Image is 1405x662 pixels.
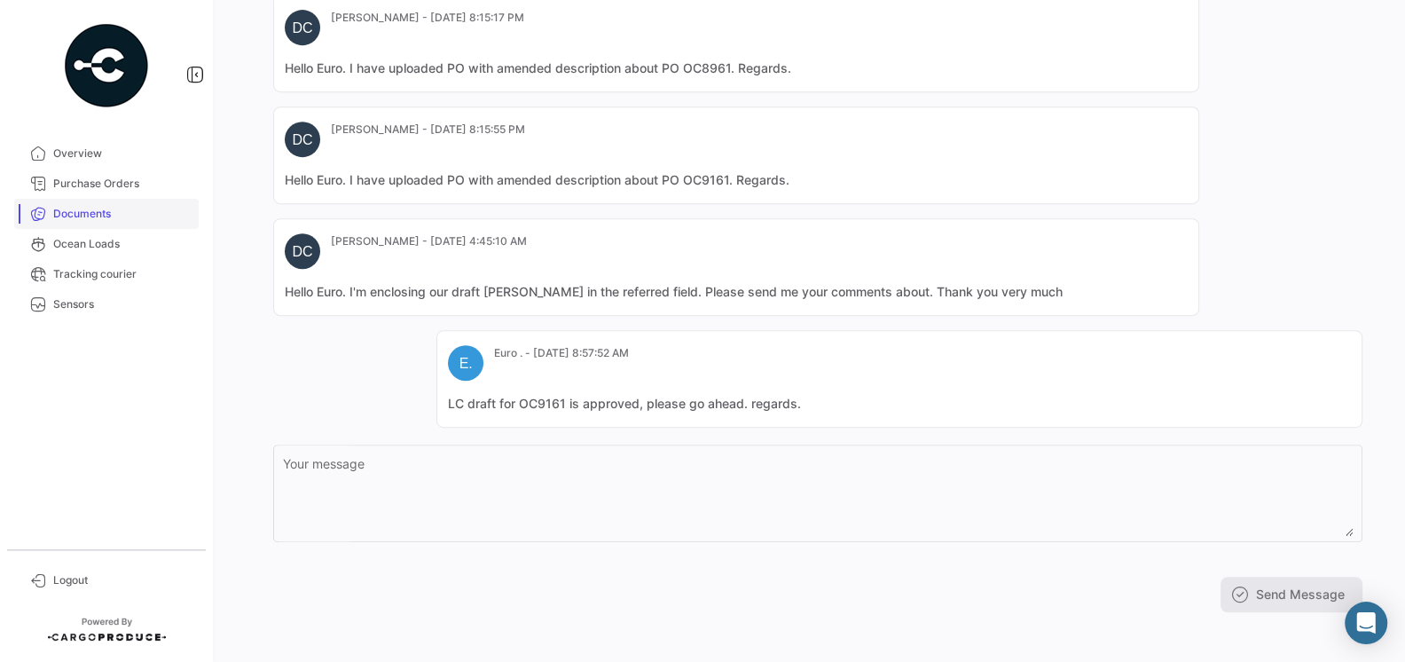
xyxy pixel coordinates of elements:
a: Purchase Orders [14,169,199,199]
span: Sensors [53,296,192,312]
a: Ocean Loads [14,229,199,259]
span: Ocean Loads [53,236,192,252]
a: Documents [14,199,199,229]
div: DC [285,122,320,157]
mat-card-subtitle: [PERSON_NAME] - [DATE] 4:45:10 AM [331,233,527,249]
a: Tracking courier [14,259,199,289]
mat-card-subtitle: Euro . - [DATE] 8:57:52 AM [494,345,629,361]
mat-card-content: Hello Euro. I have uploaded PO with amended description about PO OC8961. Regards. [285,59,1188,77]
span: Logout [53,572,192,588]
a: Sensors [14,289,199,319]
span: Tracking courier [53,266,192,282]
span: Documents [53,206,192,222]
mat-card-content: Hello Euro. I have uploaded PO with amended description about PO OC9161. Regards. [285,171,1188,189]
span: Overview [53,146,192,162]
span: Purchase Orders [53,176,192,192]
div: DC [285,10,320,45]
img: powered-by.png [62,21,151,110]
mat-card-subtitle: [PERSON_NAME] - [DATE] 8:15:55 PM [331,122,525,138]
mat-card-content: LC draft for OC9161 is approved, please go ahead. regards. [448,395,1351,413]
div: Abrir Intercom Messenger [1345,602,1387,644]
div: DC [285,233,320,269]
mat-card-subtitle: [PERSON_NAME] - [DATE] 8:15:17 PM [331,10,524,26]
mat-card-content: Hello Euro. I'm enclosing our draft [PERSON_NAME] in the referred field. Please send me your comm... [285,283,1188,301]
div: E. [448,345,483,381]
a: Overview [14,138,199,169]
